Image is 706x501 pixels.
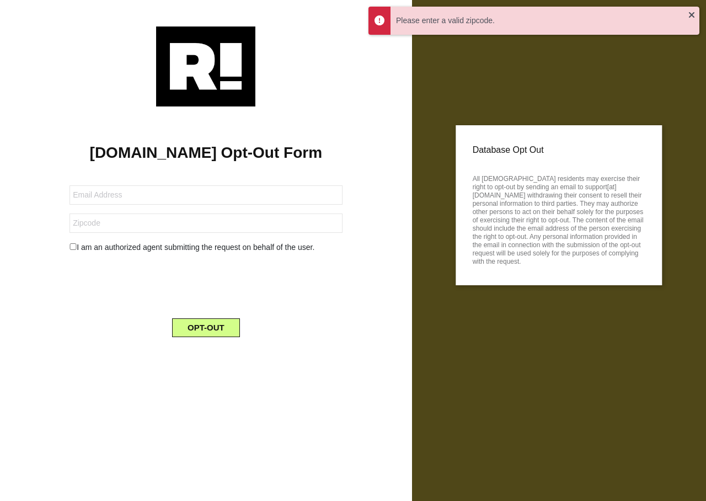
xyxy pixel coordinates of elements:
[473,142,645,158] p: Database Opt Out
[473,172,645,266] p: All [DEMOGRAPHIC_DATA] residents may exercise their right to opt-out by sending an email to suppo...
[172,318,240,337] button: OPT-OUT
[61,242,350,253] div: I am an authorized agent submitting the request on behalf of the user.
[17,143,395,162] h1: [DOMAIN_NAME] Opt-Out Form
[396,15,688,26] div: Please enter a valid zipcode.
[69,185,342,205] input: Email Address
[122,262,290,305] iframe: reCAPTCHA
[69,214,342,233] input: Zipcode
[156,26,255,106] img: Retention.com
